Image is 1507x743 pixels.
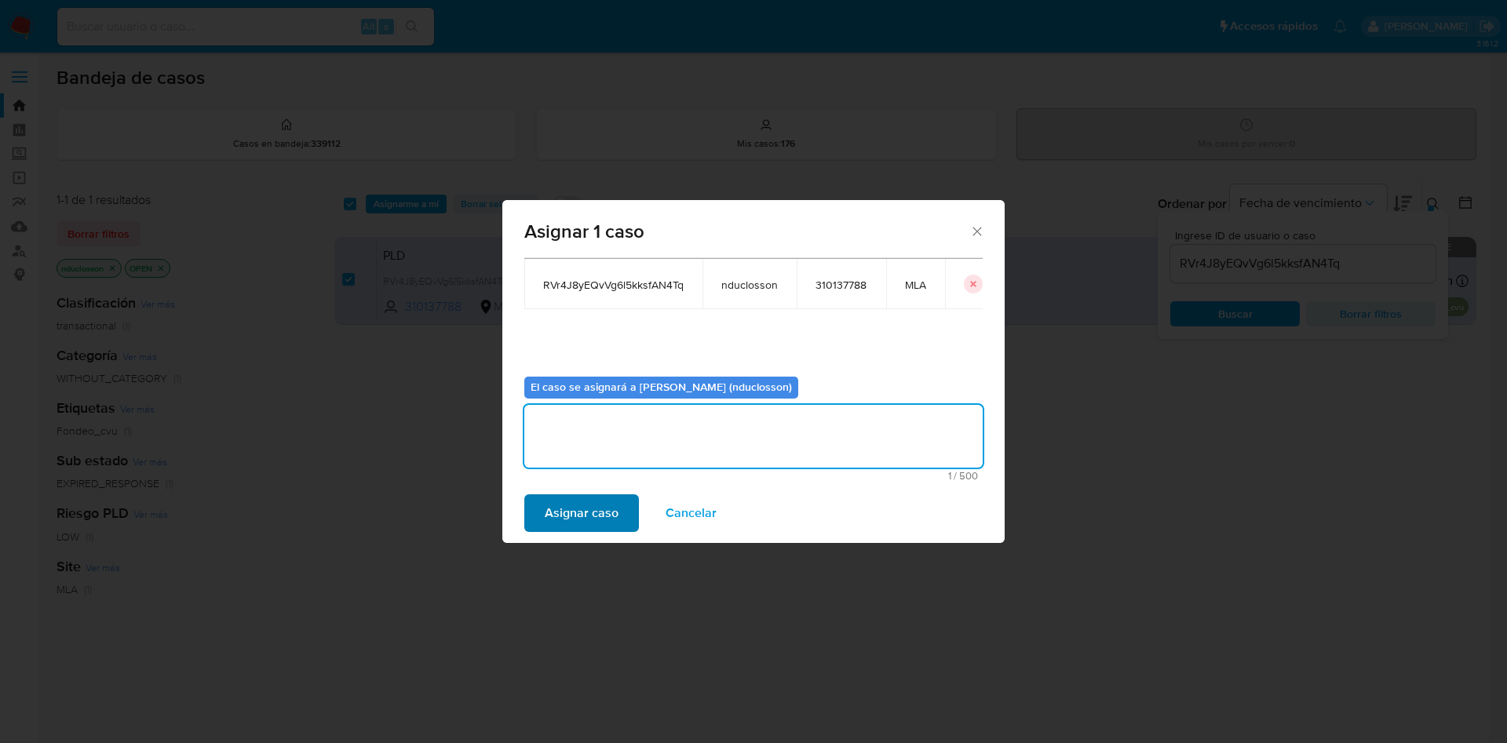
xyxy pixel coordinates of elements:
b: El caso se asignará a [PERSON_NAME] (nduclosson) [531,379,792,395]
span: Máximo 500 caracteres [529,471,978,481]
div: assign-modal [502,200,1005,543]
button: Cancelar [645,494,737,532]
button: icon-button [964,275,983,293]
button: Cerrar ventana [969,224,983,238]
span: MLA [905,278,926,292]
span: Asignar caso [545,496,618,530]
button: Asignar caso [524,494,639,532]
span: nduclosson [721,278,778,292]
span: Asignar 1 caso [524,222,969,241]
span: RVr4J8yEQvVg6l5kksfAN4Tq [543,278,684,292]
span: 310137788 [816,278,867,292]
span: Cancelar [666,496,717,530]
